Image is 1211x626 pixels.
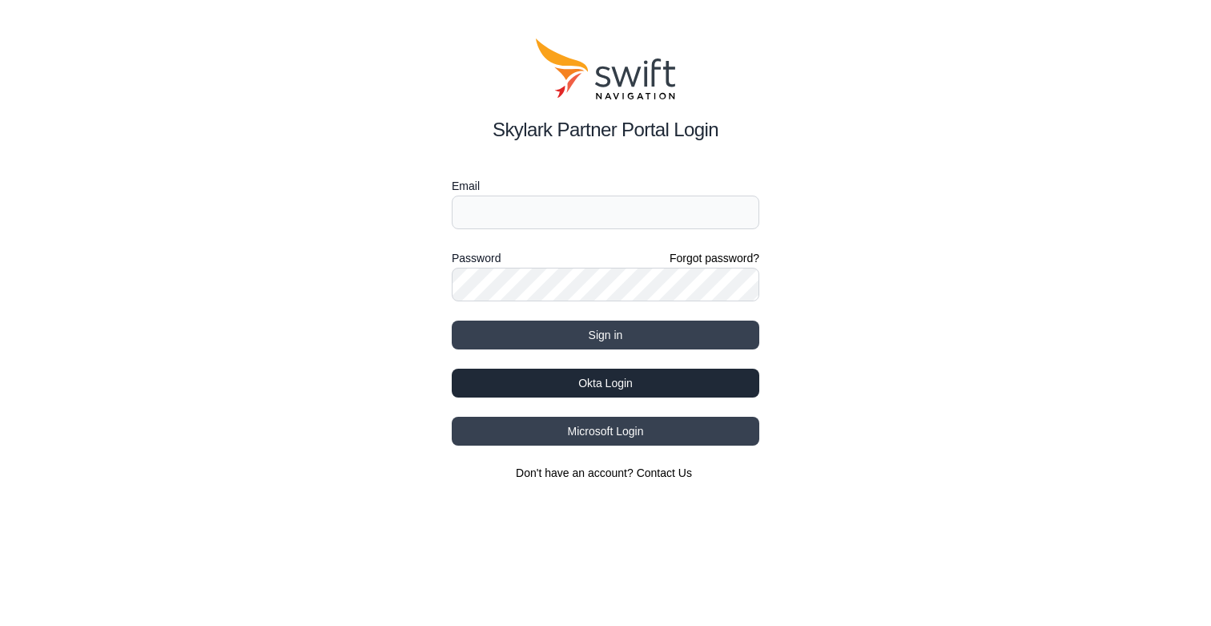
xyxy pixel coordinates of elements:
section: Don't have an account? [452,465,759,481]
h2: Skylark Partner Portal Login [452,115,759,144]
label: Password [452,248,501,268]
a: Forgot password? [670,250,759,266]
label: Email [452,176,759,196]
button: Okta Login [452,369,759,398]
button: Sign in [452,321,759,349]
button: Microsoft Login [452,417,759,446]
a: Contact Us [637,466,692,479]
